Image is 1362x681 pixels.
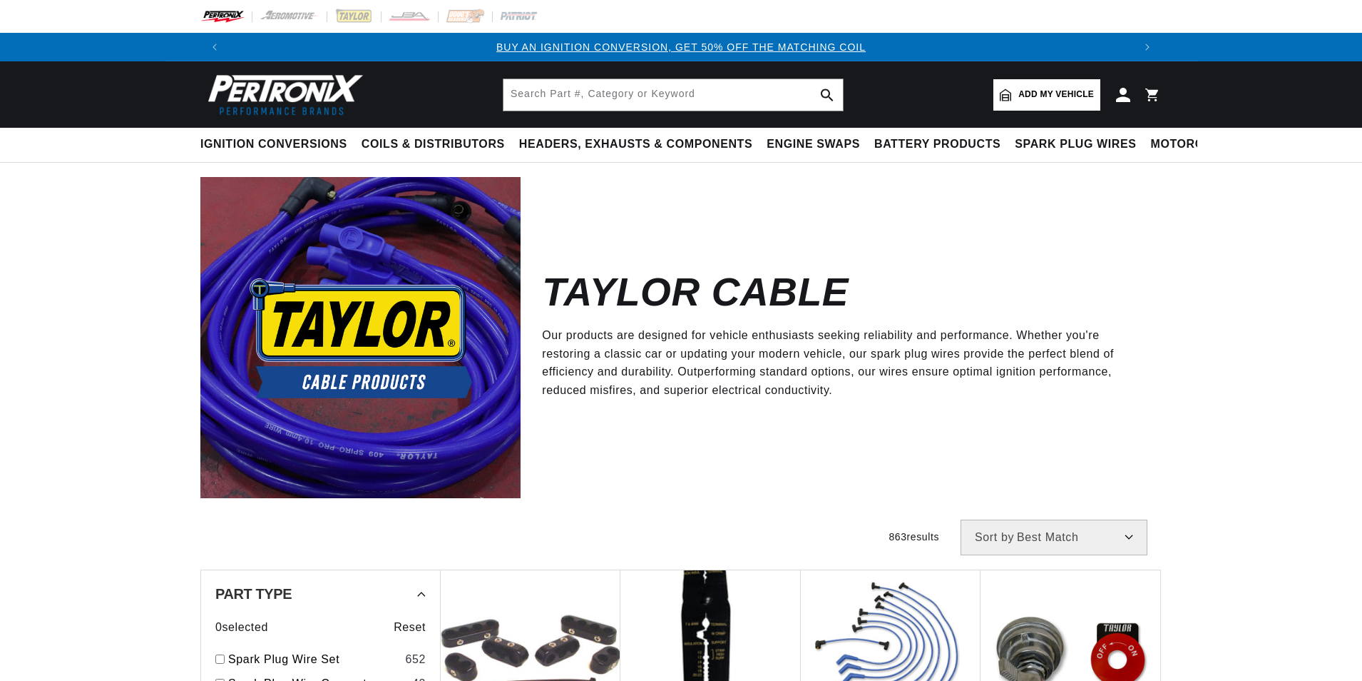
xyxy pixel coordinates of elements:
span: Spark Plug Wires [1015,137,1136,152]
summary: Ignition Conversions [200,128,354,161]
img: Taylor Cable [200,177,521,498]
button: search button [811,79,843,111]
summary: Engine Swaps [759,128,867,161]
span: 0 selected [215,618,268,637]
span: Headers, Exhausts & Components [519,137,752,152]
img: Pertronix [200,70,364,119]
input: Search Part #, Category or Keyword [503,79,843,111]
span: Ignition Conversions [200,137,347,152]
summary: Spark Plug Wires [1008,128,1143,161]
a: Spark Plug Wire Set [228,650,399,669]
slideshow-component: Translation missing: en.sections.announcements.announcement_bar [165,33,1197,61]
div: 652 [405,650,426,669]
span: Add my vehicle [1018,88,1094,101]
p: Our products are designed for vehicle enthusiasts seeking reliability and performance. Whether yo... [542,326,1140,399]
summary: Coils & Distributors [354,128,512,161]
div: Announcement [229,39,1133,55]
button: Translation missing: en.sections.announcements.next_announcement [1133,33,1162,61]
select: Sort by [961,520,1147,555]
span: Part Type [215,587,292,601]
a: BUY AN IGNITION CONVERSION, GET 50% OFF THE MATCHING COIL [496,41,866,53]
summary: Battery Products [867,128,1008,161]
summary: Headers, Exhausts & Components [512,128,759,161]
span: Battery Products [874,137,1000,152]
h2: Taylor Cable [542,276,849,309]
span: Coils & Distributors [362,137,505,152]
span: Sort by [975,532,1014,543]
span: Motorcycle [1151,137,1236,152]
span: Engine Swaps [767,137,860,152]
div: 1 of 3 [229,39,1133,55]
button: Translation missing: en.sections.announcements.previous_announcement [200,33,229,61]
summary: Motorcycle [1144,128,1243,161]
span: Reset [394,618,426,637]
span: 863 results [889,531,939,543]
a: Add my vehicle [993,79,1100,111]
